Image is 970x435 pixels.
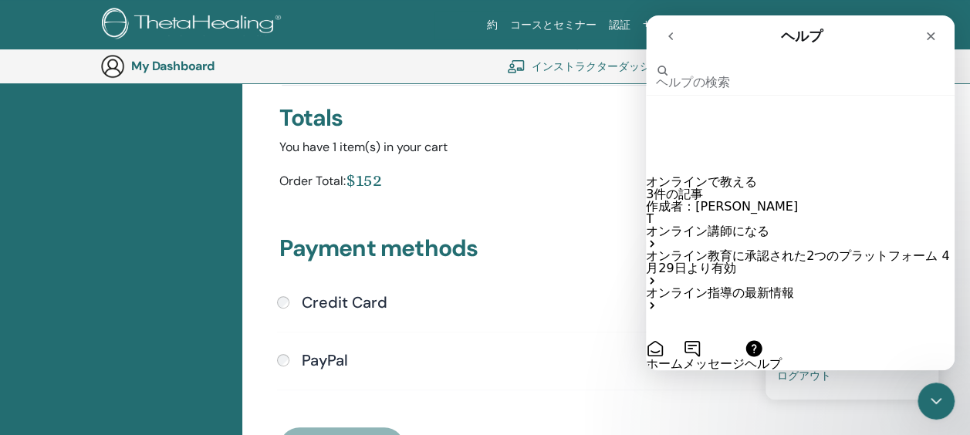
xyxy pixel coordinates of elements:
h3: My Dashboard [131,59,286,73]
a: サクセスストーリー [637,11,746,39]
a: ログアウト [777,363,927,388]
a: 資力 [746,11,780,39]
h3: Payment methods [279,234,850,268]
h4: Credit Card [302,293,387,312]
span: ヘルプ [99,341,136,356]
img: generic-user-icon.jpg [100,54,125,79]
div: $152 [346,169,382,191]
a: コースとセミナー [504,11,603,39]
a: 約 [481,11,504,39]
a: インストラクターダッシュボード [507,49,694,83]
div: Totals [279,104,850,132]
span: ログアウト [777,369,831,383]
div: You have 1 item(s) in your cart [279,138,850,157]
a: 認証 [603,11,637,39]
h4: PayPal [302,351,348,369]
a: 店 [780,11,803,39]
img: chalkboard-teacher.svg [507,59,526,73]
div: Order Total: [279,169,346,197]
button: ヘルプ [99,324,136,355]
span: メッセージ [37,341,99,356]
iframe: Intercom live chat [646,15,955,370]
img: logo.png [102,8,286,42]
iframe: Intercom live chat [918,383,955,420]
